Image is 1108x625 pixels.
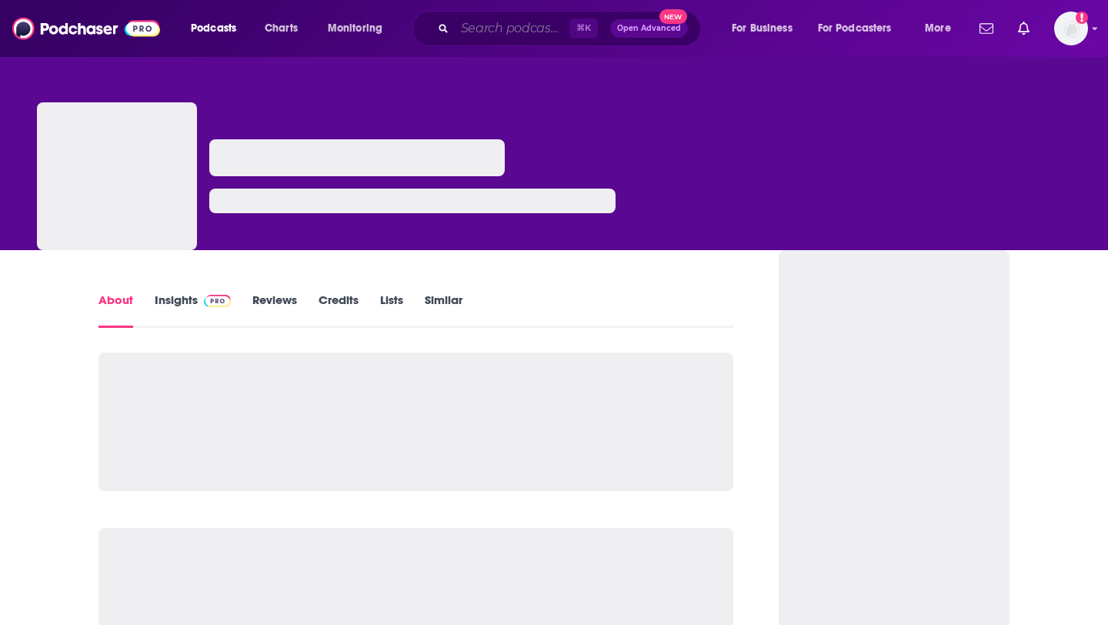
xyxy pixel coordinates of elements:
button: open menu [808,16,914,41]
span: ⌘ K [569,18,598,38]
input: Search podcasts, credits, & more... [455,16,569,41]
a: Similar [425,292,462,328]
img: User Profile [1054,12,1088,45]
a: About [98,292,133,328]
div: Search podcasts, credits, & more... [427,11,716,46]
span: More [925,18,951,39]
img: Podchaser - Follow, Share and Rate Podcasts [12,14,160,43]
button: open menu [721,16,812,41]
a: Charts [255,16,307,41]
button: Show profile menu [1054,12,1088,45]
button: Open AdvancedNew [610,19,688,38]
svg: Add a profile image [1076,12,1088,24]
button: open menu [914,16,970,41]
span: Monitoring [328,18,382,39]
span: For Podcasters [818,18,892,39]
a: Show notifications dropdown [973,15,1000,42]
a: Reviews [252,292,297,328]
span: Podcasts [191,18,236,39]
span: New [659,9,687,24]
span: Open Advanced [617,25,681,32]
button: open menu [317,16,402,41]
img: Podchaser Pro [204,295,231,307]
span: Charts [265,18,298,39]
span: For Business [732,18,793,39]
a: Show notifications dropdown [1012,15,1036,42]
button: open menu [180,16,256,41]
a: Credits [319,292,359,328]
span: Logged in as kbastian [1054,12,1088,45]
a: InsightsPodchaser Pro [155,292,231,328]
a: Lists [380,292,403,328]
